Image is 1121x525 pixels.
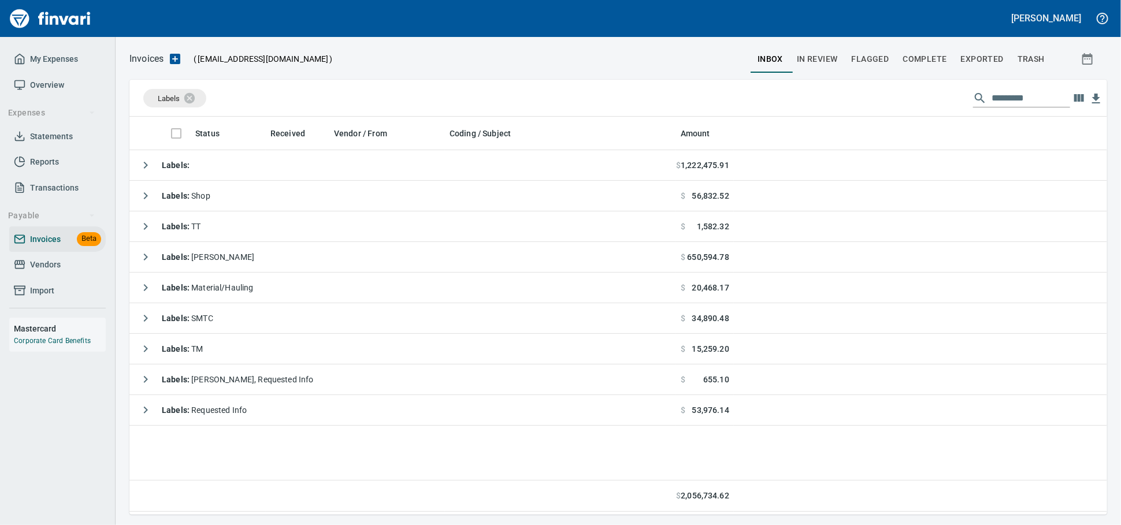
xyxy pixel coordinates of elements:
span: 34,890.48 [692,312,729,324]
span: $ [681,251,685,263]
img: Finvari [7,5,94,32]
span: Transactions [30,181,79,195]
span: 56,832.52 [692,190,729,202]
a: Vendors [9,252,106,278]
span: Exported [961,52,1004,66]
span: 15,259.20 [692,343,729,355]
strong: Labels : [162,222,191,231]
span: 2,056,734.62 [681,490,729,502]
span: 20,468.17 [692,282,729,293]
div: Labels [143,89,206,107]
span: $ [676,159,681,171]
span: 1,222,475.91 [681,159,729,171]
span: Beta [77,232,101,245]
button: Upload an Invoice [164,52,187,66]
span: Invoices [30,232,61,247]
span: Requested Info [162,405,247,415]
strong: Labels : [162,252,191,262]
span: trash [1018,52,1045,66]
span: TT [162,222,201,231]
span: Reports [30,155,59,169]
span: $ [681,190,685,202]
span: Vendor / From [334,126,387,140]
span: Material/Hauling [162,283,254,292]
nav: breadcrumb [129,52,164,66]
span: Vendors [30,258,61,272]
span: Shop [162,191,210,200]
button: Payable [3,205,100,226]
span: Vendor / From [334,126,402,140]
span: Payable [8,208,95,223]
strong: Labels : [162,161,190,170]
a: Corporate Card Benefits [14,337,91,345]
span: Amount [681,126,725,140]
span: [EMAIL_ADDRESS][DOMAIN_NAME] [196,53,329,65]
strong: Labels : [162,375,191,384]
strong: Labels : [162,314,191,323]
span: Status [195,126,235,140]
span: $ [681,282,685,293]
button: Show invoices within a particular date range [1070,49,1107,69]
span: Received [270,126,305,140]
a: Statements [9,124,106,150]
strong: Labels : [162,283,191,292]
h5: [PERSON_NAME] [1012,12,1081,24]
button: Download Table [1087,90,1105,107]
a: My Expenses [9,46,106,72]
a: InvoicesBeta [9,226,106,252]
span: Received [270,126,320,140]
p: Invoices [129,52,164,66]
span: SMTC [162,314,213,323]
span: Status [195,126,220,140]
span: Coding / Subject [450,126,511,140]
span: 655.10 [703,374,729,385]
span: Flagged [852,52,889,66]
span: TM [162,344,203,353]
h6: Mastercard [14,322,106,335]
span: 1,582.32 [697,221,729,232]
span: $ [681,343,685,355]
button: Expenses [3,102,100,124]
span: Complete [903,52,947,66]
span: 650,594.78 [688,251,730,263]
span: Overview [30,78,64,92]
span: $ [681,374,685,385]
a: Overview [9,72,106,98]
button: [PERSON_NAME] [1009,9,1084,27]
p: ( ) [187,53,333,65]
span: $ [681,312,685,324]
a: Reports [9,149,106,175]
span: inbox [758,52,783,66]
span: Import [30,284,54,298]
span: $ [681,404,685,416]
a: Import [9,278,106,304]
span: In Review [797,52,838,66]
span: [PERSON_NAME] [162,252,254,262]
button: Choose columns to display [1070,90,1087,107]
span: My Expenses [30,52,78,66]
span: Coding / Subject [450,126,526,140]
strong: Labels : [162,344,191,353]
span: Statements [30,129,73,144]
a: Transactions [9,175,106,201]
span: 53,976.14 [692,404,729,416]
span: $ [676,490,681,502]
span: Labels [158,94,180,103]
span: Expenses [8,106,95,120]
span: [PERSON_NAME], Requested Info [162,375,314,384]
span: Amount [681,126,710,140]
strong: Labels : [162,405,191,415]
span: $ [681,221,685,232]
strong: Labels : [162,191,191,200]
